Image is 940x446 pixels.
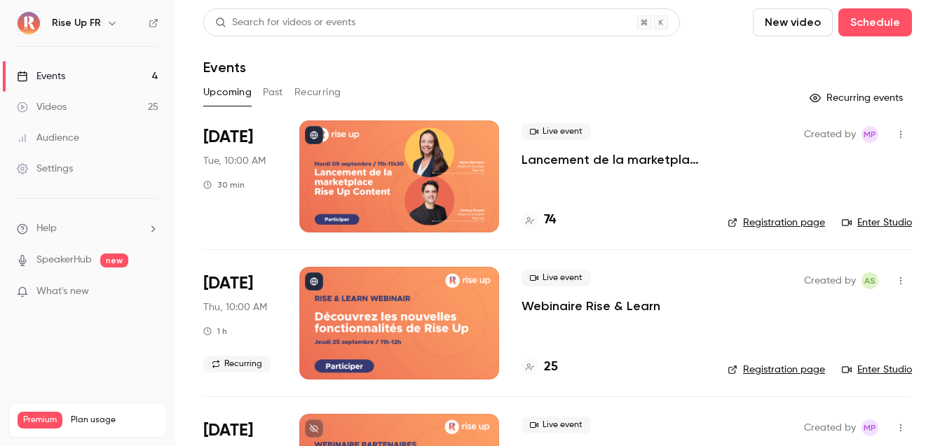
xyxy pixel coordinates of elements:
[522,417,591,433] span: Live event
[18,12,40,34] img: Rise Up FR
[842,216,912,230] a: Enter Studio
[203,81,252,104] button: Upcoming
[522,151,705,168] a: Lancement de la marketplace Rise Up Content & présentation des Content Playlists
[842,363,912,377] a: Enter Studio
[203,120,277,232] div: Sep 9 Tue, 11:00 AM (Europe/Paris)
[728,363,825,377] a: Registration page
[804,272,856,289] span: Created by
[17,131,79,145] div: Audience
[294,81,341,104] button: Recurring
[861,419,878,436] span: Morgane Philbert
[18,412,62,428] span: Premium
[544,211,556,230] h4: 74
[803,87,912,109] button: Recurring events
[864,272,876,289] span: AS
[838,8,912,36] button: Schedule
[203,356,271,372] span: Recurring
[804,126,856,143] span: Created by
[522,123,591,140] span: Live event
[203,272,253,295] span: [DATE]
[203,326,227,337] div: 1 h
[100,253,128,267] span: new
[203,59,246,76] h1: Events
[52,16,101,30] h6: Rise Up FR
[203,300,267,314] span: Thu, 10:00 AM
[17,162,73,176] div: Settings
[203,419,253,442] span: [DATE]
[522,358,558,377] a: 25
[203,179,245,190] div: 30 min
[753,8,833,36] button: New video
[804,419,856,436] span: Created by
[203,267,277,379] div: Sep 25 Thu, 11:00 AM (Europe/Paris)
[728,216,825,230] a: Registration page
[522,211,556,230] a: 74
[36,253,92,267] a: SpeakerHub
[36,221,57,236] span: Help
[215,15,355,30] div: Search for videos or events
[861,272,878,289] span: Aliocha Segard
[36,284,89,299] span: What's new
[203,126,253,148] span: [DATE]
[263,81,283,104] button: Past
[864,419,876,436] span: MP
[17,69,65,83] div: Events
[522,298,660,314] a: Webinaire Rise & Learn
[522,270,591,286] span: Live event
[861,126,878,143] span: Morgane Philbert
[71,414,158,426] span: Plan usage
[864,126,876,143] span: MP
[544,358,558,377] h4: 25
[17,100,67,114] div: Videos
[17,221,158,236] li: help-dropdown-opener
[203,154,266,168] span: Tue, 10:00 AM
